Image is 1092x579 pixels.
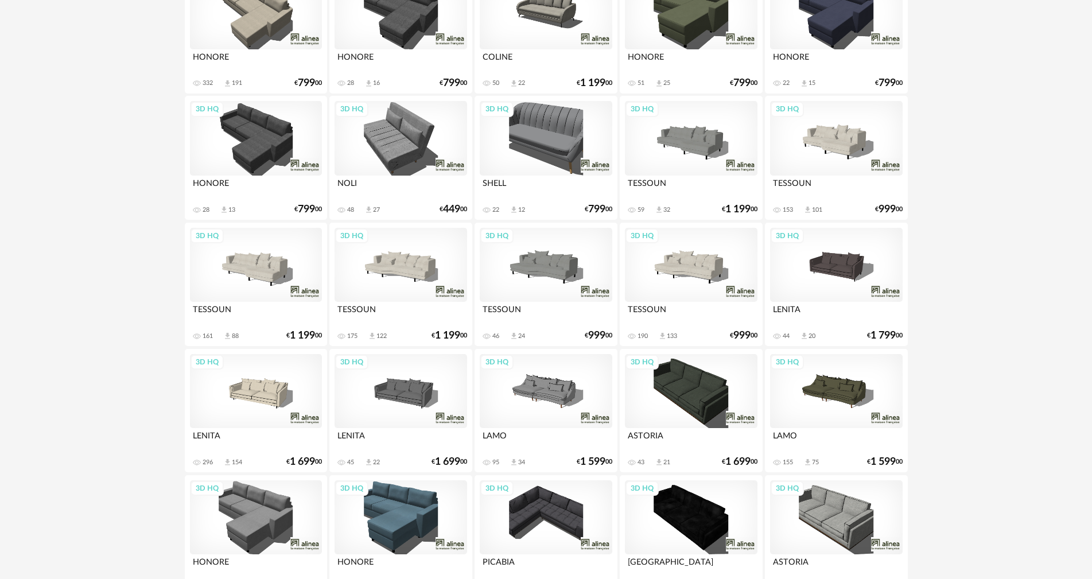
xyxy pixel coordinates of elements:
[725,458,751,466] span: 1 699
[335,49,467,72] div: HONORE
[510,458,518,467] span: Download icon
[770,428,902,451] div: LAMO
[770,554,902,577] div: ASTORIA
[335,176,467,199] div: NOLI
[475,349,617,473] a: 3D HQ LAMO 95 Download icon 34 €1 59900
[655,79,663,88] span: Download icon
[625,481,659,496] div: 3D HQ
[190,49,322,72] div: HONORE
[347,458,354,467] div: 45
[730,332,757,340] div: € 00
[879,205,896,213] span: 999
[620,223,762,347] a: 3D HQ TESSOUN 190 Download icon 133 €99900
[625,554,757,577] div: [GEOGRAPHIC_DATA]
[203,79,213,87] div: 332
[812,458,819,467] div: 75
[432,458,467,466] div: € 00
[658,332,667,340] span: Download icon
[518,206,525,214] div: 12
[812,206,822,214] div: 101
[625,302,757,325] div: TESSOUN
[733,79,751,87] span: 799
[373,79,380,87] div: 16
[625,176,757,199] div: TESSOUN
[480,554,612,577] div: PICABIA
[588,332,605,340] span: 999
[580,458,605,466] span: 1 599
[803,205,812,214] span: Download icon
[765,96,907,220] a: 3D HQ TESSOUN 153 Download icon 101 €99900
[480,481,514,496] div: 3D HQ
[294,205,322,213] div: € 00
[203,458,213,467] div: 296
[518,332,525,340] div: 24
[625,102,659,116] div: 3D HQ
[625,428,757,451] div: ASTORIA
[809,332,815,340] div: 20
[480,428,612,451] div: LAMO
[577,458,612,466] div: € 00
[803,458,812,467] span: Download icon
[223,79,232,88] span: Download icon
[625,228,659,243] div: 3D HQ
[347,79,354,87] div: 28
[875,205,903,213] div: € 00
[185,96,327,220] a: 3D HQ HONORE 28 Download icon 13 €79900
[638,458,644,467] div: 43
[443,205,460,213] span: 449
[335,302,467,325] div: TESSOUN
[335,428,467,451] div: LENITA
[510,332,518,340] span: Download icon
[364,79,373,88] span: Download icon
[783,206,793,214] div: 153
[191,481,224,496] div: 3D HQ
[879,79,896,87] span: 799
[771,102,804,116] div: 3D HQ
[800,332,809,340] span: Download icon
[191,228,224,243] div: 3D HQ
[625,355,659,370] div: 3D HQ
[376,332,387,340] div: 122
[373,458,380,467] div: 22
[290,332,315,340] span: 1 199
[518,458,525,467] div: 34
[577,79,612,87] div: € 00
[725,205,751,213] span: 1 199
[440,205,467,213] div: € 00
[875,79,903,87] div: € 00
[588,205,605,213] span: 799
[190,428,322,451] div: LENITA
[475,223,617,347] a: 3D HQ TESSOUN 46 Download icon 24 €99900
[286,332,322,340] div: € 00
[638,332,648,340] div: 190
[771,228,804,243] div: 3D HQ
[347,332,357,340] div: 175
[625,49,757,72] div: HONORE
[373,206,380,214] div: 27
[580,79,605,87] span: 1 199
[733,332,751,340] span: 999
[329,96,472,220] a: 3D HQ NOLI 48 Download icon 27 €44900
[220,205,228,214] span: Download icon
[867,332,903,340] div: € 00
[294,79,322,87] div: € 00
[492,79,499,87] div: 50
[730,79,757,87] div: € 00
[480,176,612,199] div: SHELL
[185,223,327,347] a: 3D HQ TESSOUN 161 Download icon 88 €1 19900
[432,332,467,340] div: € 00
[655,458,663,467] span: Download icon
[232,79,242,87] div: 191
[492,458,499,467] div: 95
[364,205,373,214] span: Download icon
[809,79,815,87] div: 15
[435,458,460,466] span: 1 699
[722,205,757,213] div: € 00
[232,332,239,340] div: 88
[443,79,460,87] span: 799
[185,349,327,473] a: 3D HQ LENITA 296 Download icon 154 €1 69900
[638,79,644,87] div: 51
[191,355,224,370] div: 3D HQ
[771,355,804,370] div: 3D HQ
[203,206,209,214] div: 28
